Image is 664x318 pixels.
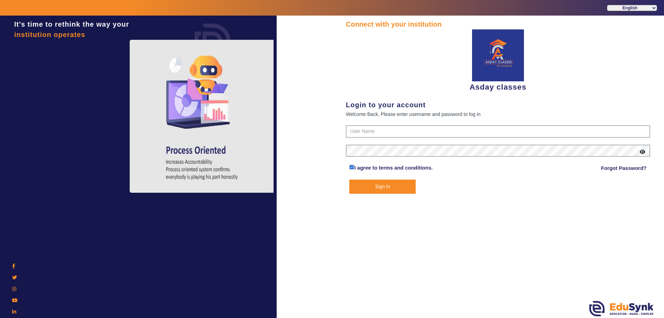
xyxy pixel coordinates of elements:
div: Connect with your institution [346,19,650,29]
div: Welcome Back, Please enter username and password to log in [346,110,650,118]
img: login4.png [130,40,275,193]
img: 6c26f0c6-1b4f-4b8f-9f13-0669d385e8b7 [472,29,524,81]
div: Login to your account [346,100,650,110]
span: institution operates [14,31,85,38]
img: edusynk.png [589,301,654,316]
input: User Name [346,125,650,138]
button: Sign In [349,180,416,194]
span: It's time to rethink the way your [14,20,129,28]
div: Asday classes [346,29,650,93]
img: login.png [187,16,239,67]
a: I agree to terms and conditions. [354,165,433,171]
a: Forgot Password? [601,164,647,172]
